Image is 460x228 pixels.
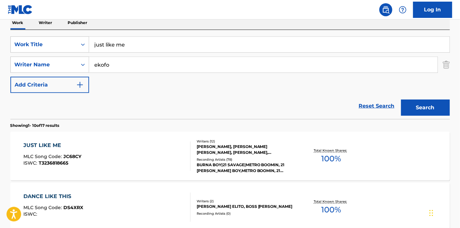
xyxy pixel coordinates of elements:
p: Total Known Shares: [314,148,349,153]
p: Work [10,16,25,30]
p: Total Known Shares: [314,199,349,204]
p: Writer [37,16,54,30]
div: Work Title [15,41,73,48]
div: Writer Name [15,61,73,69]
span: DS4XRX [63,205,83,210]
div: DANCE LIKE THIS [23,193,83,200]
img: 9d2ae6d4665cec9f34b9.svg [76,81,84,89]
span: MLC Song Code : [23,205,63,210]
button: Search [401,100,450,116]
a: JUST LIKE MEMLC Song Code:JC68CYISWC:T3236818665Writers (12)[PERSON_NAME], [PERSON_NAME] [PERSON_... [10,132,450,181]
div: Help [396,3,409,16]
span: 100 % [322,204,341,216]
img: Delete Criterion [443,57,450,73]
div: JUST LIKE ME [23,141,81,149]
span: ISWC : [23,211,39,217]
form: Search Form [10,36,450,119]
div: Recording Artists ( 0 ) [197,211,295,216]
span: ISWC : [23,160,39,166]
div: Writers ( 12 ) [197,139,295,144]
span: T3236818665 [39,160,68,166]
img: search [382,6,390,14]
span: MLC Song Code : [23,154,63,159]
div: Drag [429,203,433,223]
div: BURNA BOY|21 SAVAGE|METRO BOOMIN, 21 [PERSON_NAME] BOY,METRO BOOMIN, 21 [PERSON_NAME] BOY & METRO... [197,162,295,174]
div: Writers ( 2 ) [197,199,295,204]
span: JC68CY [63,154,81,159]
div: [PERSON_NAME], [PERSON_NAME] [PERSON_NAME], [PERSON_NAME], [PERSON_NAME] [PERSON_NAME], [PERSON_N... [197,144,295,155]
a: Reset Search [356,99,398,113]
iframe: Chat Widget [427,197,460,228]
button: Add Criteria [10,77,89,93]
p: Showing 1 - 10 of 17 results [10,123,59,128]
a: Log In [413,2,452,18]
a: Public Search [379,3,392,16]
p: Publisher [66,16,89,30]
img: MLC Logo [8,5,33,14]
span: 100 % [322,153,341,165]
div: Recording Artists ( 78 ) [197,157,295,162]
img: help [399,6,407,14]
div: [PERSON_NAME] ELITO, BOSS [PERSON_NAME] [197,204,295,209]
